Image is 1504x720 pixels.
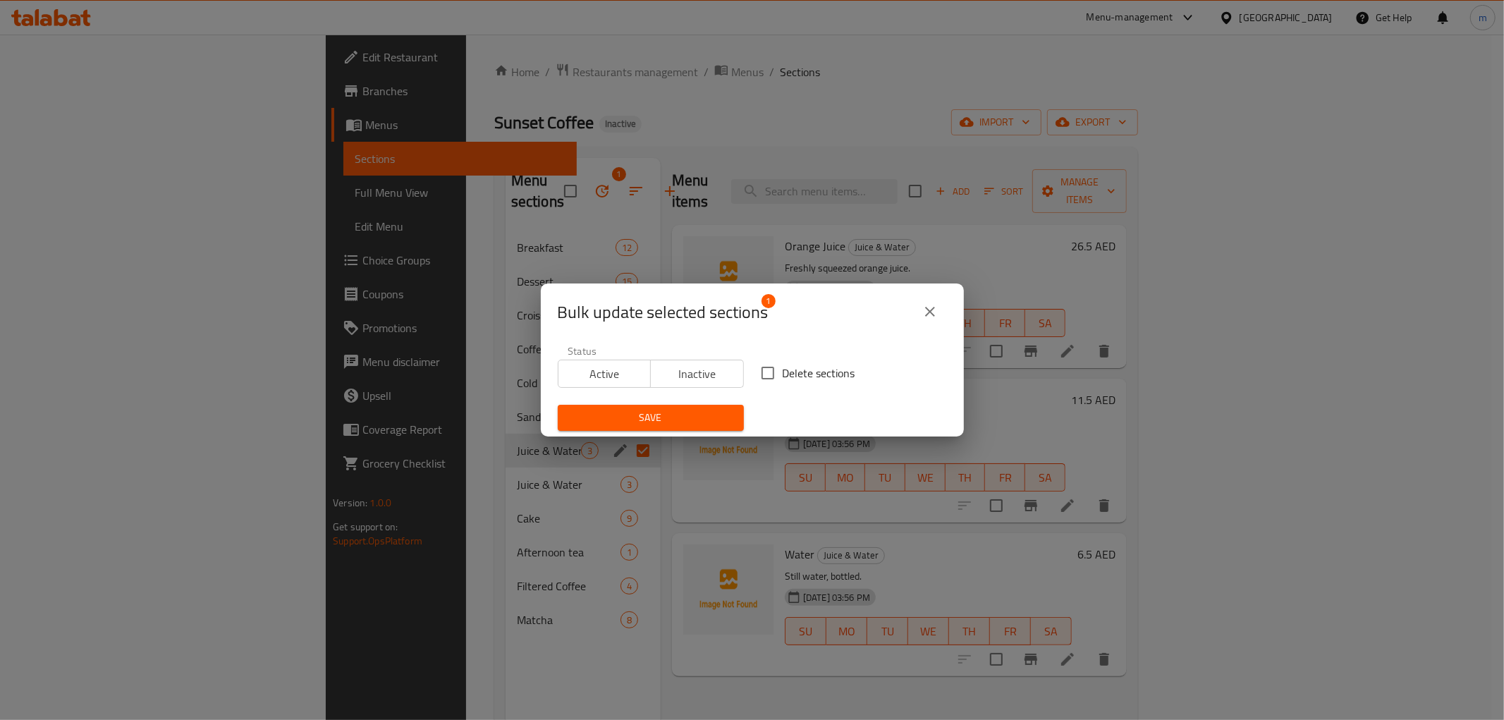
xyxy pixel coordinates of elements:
span: Active [564,364,646,384]
button: close [913,295,947,329]
span: Inactive [656,364,738,384]
span: Save [569,409,733,427]
span: Delete sections [783,365,855,382]
button: Inactive [650,360,744,388]
button: Active [558,360,652,388]
span: 1 [762,294,776,308]
button: Save [558,405,744,431]
span: Bulk update selected sections [558,301,769,324]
